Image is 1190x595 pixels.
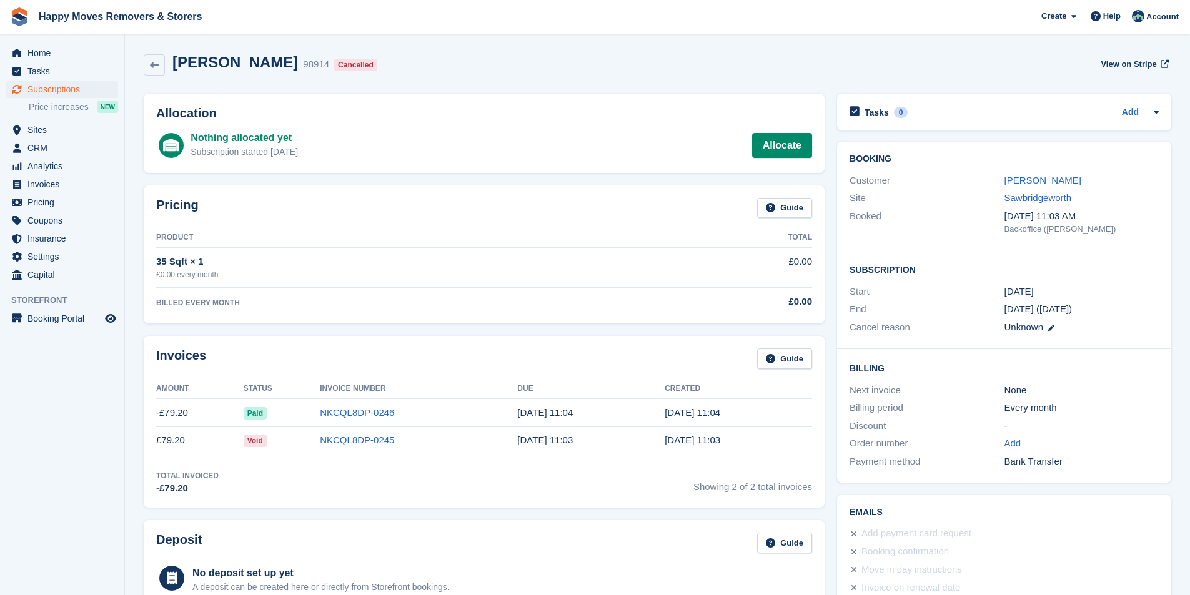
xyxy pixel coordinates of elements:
a: NKCQL8DP-0245 [320,435,394,445]
span: Home [27,44,102,62]
div: Backoffice ([PERSON_NAME]) [1004,223,1159,235]
div: Customer [850,174,1004,188]
div: Move in day instructions [861,563,962,578]
td: -£79.20 [156,399,244,427]
img: stora-icon-8386f47178a22dfd0bd8f6a31ec36ba5ce8667c1dd55bd0f319d3a0aa187defe.svg [10,7,29,26]
a: menu [6,121,118,139]
div: Every month [1004,401,1159,415]
span: Booking Portal [27,310,102,327]
div: Cancel reason [850,320,1004,335]
a: menu [6,248,118,265]
time: 2025-07-31 10:04:21 UTC [517,407,573,418]
a: menu [6,212,118,229]
span: Analytics [27,157,102,175]
div: -£79.20 [156,481,219,496]
div: Discount [850,419,1004,433]
h2: [PERSON_NAME] [172,54,298,71]
time: 2025-07-29 23:00:00 UTC [1004,285,1034,299]
a: Add [1122,106,1139,120]
th: Due [517,379,665,399]
span: Storefront [11,294,124,307]
h2: Allocation [156,106,812,120]
a: menu [6,175,118,193]
div: 98914 [303,57,329,72]
span: CRM [27,139,102,157]
div: Billing period [850,401,1004,415]
a: menu [6,44,118,62]
a: menu [6,81,118,98]
div: Total Invoiced [156,470,219,481]
div: Nothing allocated yet [191,130,298,145]
a: menu [6,194,118,211]
td: £79.20 [156,426,244,455]
th: Status [244,379,320,399]
h2: Deposit [156,533,202,553]
span: Settings [27,248,102,265]
span: Insurance [27,230,102,247]
div: Next invoice [850,383,1004,398]
h2: Pricing [156,198,199,219]
a: menu [6,139,118,157]
div: 35 Sqft × 1 [156,255,665,269]
p: A deposit can be created here or directly from Storefront bookings. [192,581,450,594]
a: menu [6,62,118,80]
a: menu [6,230,118,247]
a: Sawbridgeworth [1004,192,1072,203]
div: Cancelled [334,59,377,71]
h2: Subscription [850,263,1159,275]
a: Guide [757,198,812,219]
h2: Billing [850,361,1159,374]
span: Paid [244,407,267,420]
img: Admin [1132,10,1144,22]
div: Booked [850,209,1004,235]
th: Created [665,379,812,399]
span: Unknown [1004,322,1044,332]
th: Product [156,228,665,248]
div: Bank Transfer [1004,455,1159,469]
a: Add [1004,436,1021,451]
a: menu [6,310,118,327]
span: Sites [27,121,102,139]
a: Happy Moves Removers & Storers [34,6,207,27]
h2: Emails [850,508,1159,518]
div: - [1004,419,1159,433]
span: Void [244,435,267,447]
h2: Booking [850,154,1159,164]
div: Payment method [850,455,1004,469]
div: BILLED EVERY MONTH [156,297,665,308]
div: Site [850,191,1004,205]
div: £0.00 [665,295,812,309]
th: Amount [156,379,244,399]
div: End [850,302,1004,317]
span: View on Stripe [1101,58,1156,71]
span: Account [1146,11,1179,23]
a: NKCQL8DP-0246 [320,407,394,418]
a: Guide [757,348,812,369]
span: Pricing [27,194,102,211]
div: Subscription started [DATE] [191,145,298,159]
div: Booking confirmation [861,544,949,559]
div: [DATE] 11:03 AM [1004,209,1159,224]
time: 2025-07-30 10:03:24 UTC [665,435,720,445]
div: 0 [894,107,908,118]
span: Create [1041,10,1066,22]
a: [PERSON_NAME] [1004,175,1081,185]
div: None [1004,383,1159,398]
span: Help [1103,10,1121,22]
div: Start [850,285,1004,299]
a: Preview store [103,311,118,326]
span: [DATE] ([DATE]) [1004,303,1073,314]
h2: Invoices [156,348,206,369]
a: View on Stripe [1096,54,1171,74]
span: Coupons [27,212,102,229]
time: 2025-07-30 10:04:21 UTC [665,407,720,418]
a: Price increases NEW [29,100,118,114]
th: Invoice Number [320,379,517,399]
h2: Tasks [865,107,889,118]
time: 2025-07-31 10:03:24 UTC [517,435,573,445]
a: menu [6,266,118,283]
div: £0.00 every month [156,269,665,280]
th: Total [665,228,812,248]
span: Invoices [27,175,102,193]
a: menu [6,157,118,175]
